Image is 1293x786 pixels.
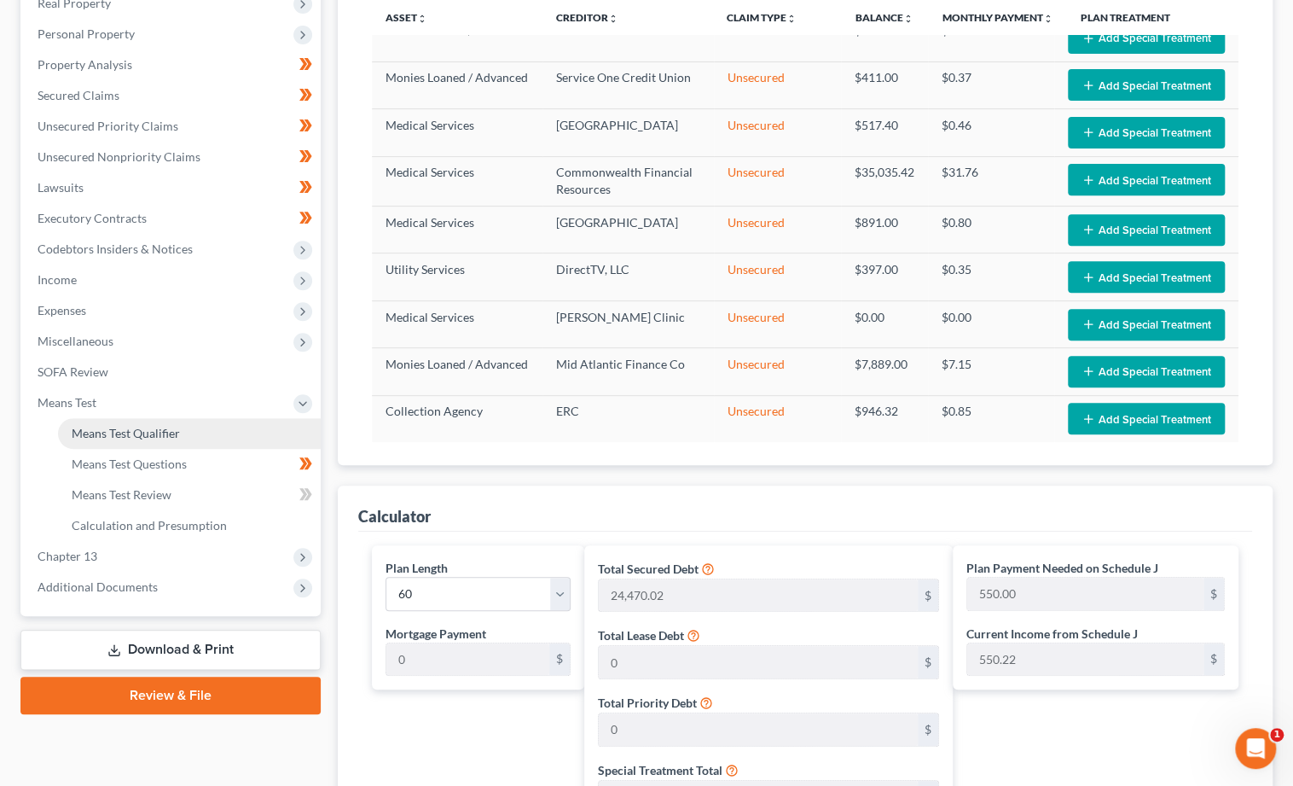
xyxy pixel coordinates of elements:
[58,510,321,541] a: Calculation and Presumption
[1043,14,1053,24] i: unfold_more
[598,694,697,712] label: Total Priority Debt
[58,480,321,510] a: Means Test Review
[599,713,918,746] input: 0.00
[20,677,321,714] a: Review & File
[598,761,722,779] label: Special Treatment Total
[727,11,797,24] a: Claim Typeunfold_more
[542,207,714,253] td: [GEOGRAPHIC_DATA]
[928,348,1054,395] td: $7.15
[928,109,1054,156] td: $0.46
[72,457,187,471] span: Means Test Questions
[599,646,918,678] input: 0.00
[38,364,108,379] span: SOFA Review
[1068,117,1225,148] button: Add Special Treatment
[928,395,1054,442] td: $0.85
[1068,69,1225,101] button: Add Special Treatment
[372,109,542,156] td: Medical Services
[786,14,797,24] i: unfold_more
[841,300,928,347] td: $0.00
[928,207,1054,253] td: $0.80
[1068,356,1225,387] button: Add Special Treatment
[841,109,928,156] td: $517.40
[372,253,542,300] td: Utility Services
[38,119,178,133] span: Unsecured Priority Claims
[598,626,684,644] label: Total Lease Debt
[918,579,938,612] div: $
[841,253,928,300] td: $397.00
[841,207,928,253] td: $891.00
[714,61,841,108] td: Unsecured
[1203,578,1224,610] div: $
[1068,309,1225,341] button: Add Special Treatment
[542,15,714,61] td: Service One Credit Union
[372,15,542,61] td: Monies Loaned / Advanced
[542,395,714,442] td: ERC
[542,109,714,156] td: [GEOGRAPHIC_DATA]
[417,14,427,24] i: unfold_more
[24,172,321,203] a: Lawsuits
[372,207,542,253] td: Medical Services
[386,625,486,643] label: Mortgage Payment
[1068,164,1225,195] button: Add Special Treatment
[38,180,84,195] span: Lawsuits
[38,395,96,410] span: Means Test
[1067,1,1238,35] th: Plan Treatment
[386,643,549,676] input: 0.00
[38,211,147,225] span: Executory Contracts
[549,643,570,676] div: $
[24,142,321,172] a: Unsecured Nonpriority Claims
[714,395,841,442] td: Unsecured
[1203,643,1224,676] div: $
[38,26,135,41] span: Personal Property
[714,348,841,395] td: Unsecured
[714,253,841,300] td: Unsecured
[386,11,427,24] a: Assetunfold_more
[58,449,321,480] a: Means Test Questions
[714,15,841,61] td: Unsecured
[24,49,321,80] a: Property Analysis
[372,300,542,347] td: Medical Services
[556,11,618,24] a: Creditorunfold_more
[38,272,77,287] span: Income
[714,300,841,347] td: Unsecured
[918,646,938,678] div: $
[714,207,841,253] td: Unsecured
[599,579,918,612] input: 0.00
[38,242,193,256] span: Codebtors Insiders & Notices
[966,559,1158,577] label: Plan Payment Needed on Schedule J
[38,57,132,72] span: Property Analysis
[20,630,321,670] a: Download & Print
[928,61,1054,108] td: $0.37
[841,395,928,442] td: $946.32
[38,303,86,317] span: Expenses
[38,149,200,164] span: Unsecured Nonpriority Claims
[542,253,714,300] td: DirectTV, LLC
[598,560,699,578] label: Total Secured Debt
[358,506,431,527] div: Calculator
[855,11,913,24] a: Balanceunfold_more
[372,395,542,442] td: Collection Agency
[38,579,158,594] span: Additional Documents
[24,203,321,234] a: Executory Contracts
[542,300,714,347] td: [PERSON_NAME] Clinic
[1068,22,1225,54] button: Add Special Treatment
[542,348,714,395] td: Mid Atlantic Finance Co
[1068,214,1225,246] button: Add Special Treatment
[928,156,1054,206] td: $31.76
[24,80,321,111] a: Secured Claims
[372,156,542,206] td: Medical Services
[38,334,113,348] span: Miscellaneous
[714,156,841,206] td: Unsecured
[38,88,119,102] span: Secured Claims
[1270,728,1284,742] span: 1
[72,426,180,440] span: Means Test Qualifier
[1068,261,1225,293] button: Add Special Treatment
[841,61,928,108] td: $411.00
[967,643,1203,676] input: 0.00
[24,111,321,142] a: Unsecured Priority Claims
[841,15,928,61] td: $411.00
[24,357,321,387] a: SOFA Review
[903,14,913,24] i: unfold_more
[372,61,542,108] td: Monies Loaned / Advanced
[372,348,542,395] td: Monies Loaned / Advanced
